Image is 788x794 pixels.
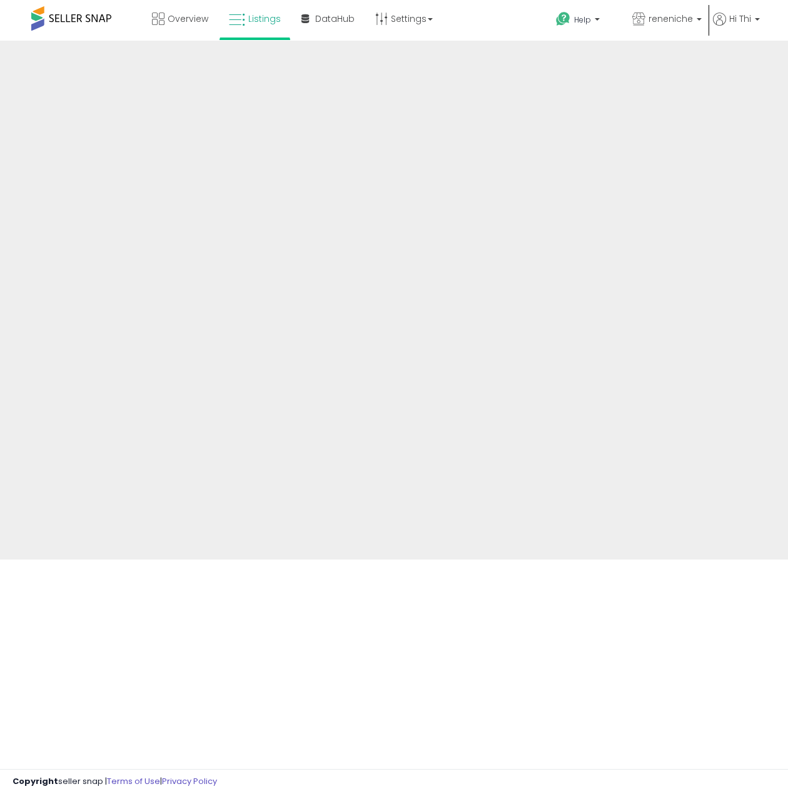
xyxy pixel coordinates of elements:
[574,14,591,25] span: Help
[713,13,760,41] a: Hi Thi
[248,13,281,25] span: Listings
[168,13,208,25] span: Overview
[546,2,621,41] a: Help
[649,13,693,25] span: reneniche
[555,11,571,27] i: Get Help
[729,13,751,25] span: Hi Thi
[315,13,355,25] span: DataHub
